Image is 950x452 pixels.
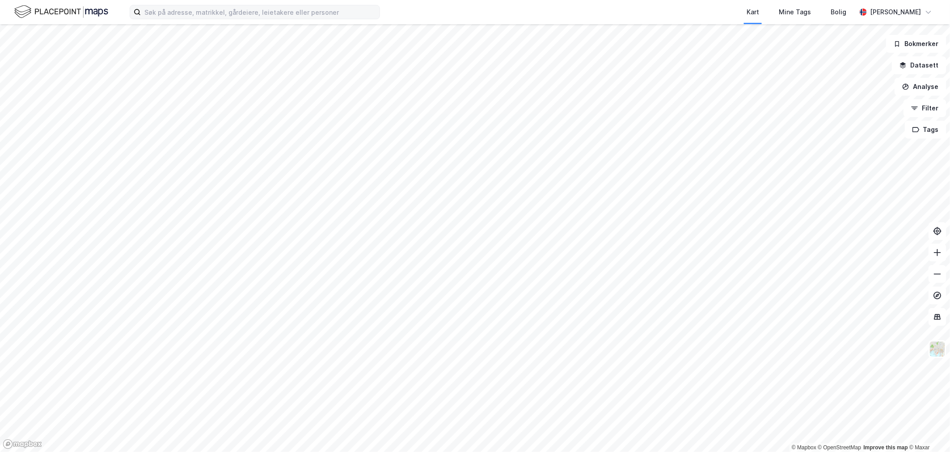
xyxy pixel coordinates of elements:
div: Kontrollprogram for chat [905,409,950,452]
div: Mine Tags [779,7,811,17]
img: logo.f888ab2527a4732fd821a326f86c7f29.svg [14,4,108,20]
div: [PERSON_NAME] [870,7,921,17]
div: Kart [747,7,759,17]
iframe: Chat Widget [905,409,950,452]
div: Bolig [831,7,846,17]
input: Søk på adresse, matrikkel, gårdeiere, leietakere eller personer [141,5,380,19]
